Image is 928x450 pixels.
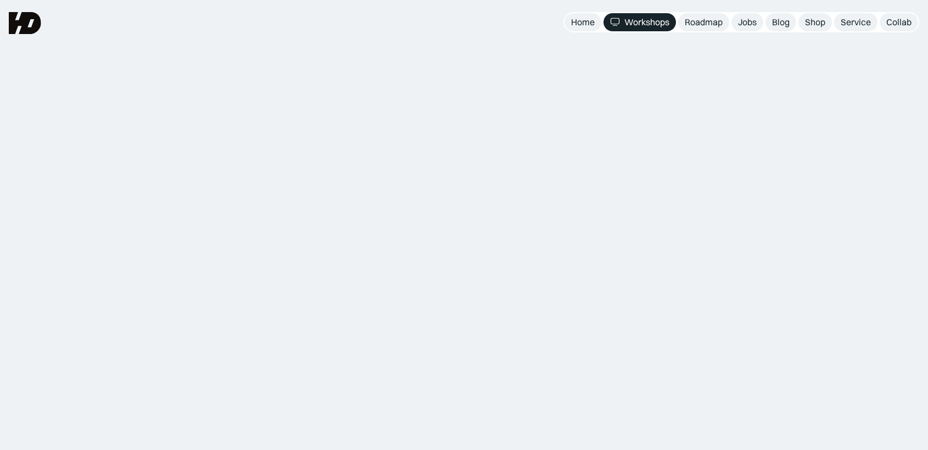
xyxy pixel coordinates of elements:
[571,16,595,28] div: Home
[685,16,723,28] div: Roadmap
[564,13,601,31] a: Home
[765,13,796,31] a: Blog
[624,16,669,28] div: Workshops
[603,13,676,31] a: Workshops
[738,16,757,28] div: Jobs
[805,16,825,28] div: Shop
[880,13,918,31] a: Collab
[886,16,912,28] div: Collab
[798,13,832,31] a: Shop
[772,16,790,28] div: Blog
[841,16,871,28] div: Service
[834,13,877,31] a: Service
[731,13,763,31] a: Jobs
[678,13,729,31] a: Roadmap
